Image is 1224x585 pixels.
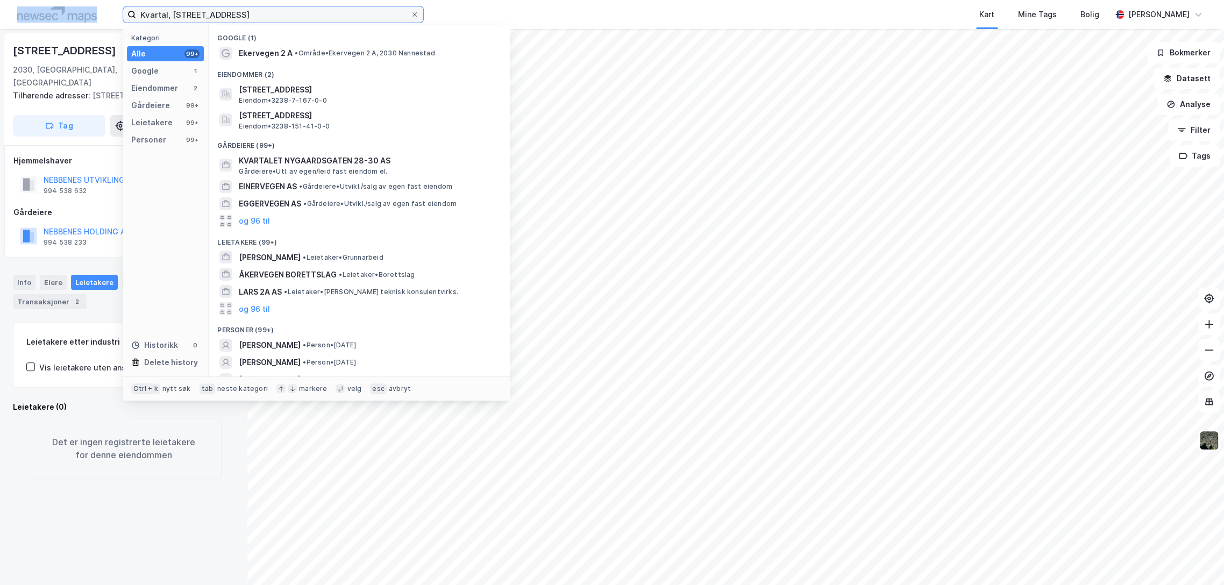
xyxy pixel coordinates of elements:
div: Google (1) [209,25,510,45]
div: Gårdeiere (99+) [209,133,510,152]
div: Datasett [122,275,162,290]
button: Filter [1168,119,1220,141]
div: Mine Tags [1018,8,1057,21]
div: Leietakere (0) [13,401,234,413]
div: [STREET_ADDRESS] [13,42,118,59]
span: KVARTALET NYGAARDSGATEN 28-30 AS [239,154,497,167]
span: • [303,199,307,208]
div: 2030, [GEOGRAPHIC_DATA], [GEOGRAPHIC_DATA] [13,63,175,89]
span: ÅKERVEGEN BORETTSLAG [239,268,337,281]
span: Gårdeiere • Utl. av egen/leid fast eiendom el. [239,167,387,176]
div: Leietakere etter industri [26,336,221,348]
img: 9k= [1199,430,1219,451]
div: Personer (99+) [209,317,510,337]
div: 2 [72,296,82,307]
button: Bokmerker [1147,42,1220,63]
img: logo.a4113a55bc3d86da70a041830d287a7e.svg [17,6,97,23]
span: [PERSON_NAME] [239,251,301,264]
div: Personer [131,133,166,146]
span: Eiendom • 3238-7-167-0-0 [239,96,326,105]
div: Historikk [131,339,178,352]
div: Leietakere [131,116,173,129]
div: Eiendommer (2) [209,62,510,81]
span: [PERSON_NAME] [239,339,301,352]
div: 99+ [184,49,200,58]
span: • [303,375,306,383]
div: Leietakere (99+) [209,230,510,249]
input: Søk på adresse, matrikkel, gårdeiere, leietakere eller personer [136,6,410,23]
span: [STREET_ADDRESS] [239,83,497,96]
span: Person • [DATE] [303,375,356,384]
div: 99+ [184,101,200,110]
div: Hjemmelshaver [13,154,234,167]
button: og 96 til [239,302,270,315]
span: Ekervegen 2 A [239,47,293,60]
div: 99+ [184,118,200,127]
span: Tilhørende adresser: [13,91,92,100]
div: Det er ingen registrerte leietakere for denne eiendommen [26,418,222,479]
span: • [299,182,302,190]
div: Leietakere [71,275,118,290]
span: Leietaker • [PERSON_NAME] teknisk konsulentvirks. [284,288,458,296]
div: Kart [979,8,994,21]
div: Gårdeiere [131,99,170,112]
div: Eiere [40,275,67,290]
div: esc [370,383,387,394]
div: neste kategori [217,384,268,393]
button: Tag [13,115,105,137]
span: Gårdeiere • Utvikl./salg av egen fast eiendom [299,182,452,191]
div: Kontrollprogram for chat [1170,533,1224,585]
div: Kategori [131,34,204,42]
span: [STREET_ADDRESS] [239,109,497,122]
div: tab [200,383,216,394]
button: Analyse [1157,94,1220,115]
div: Vis leietakere uten ansatte [39,361,141,374]
span: • [295,49,298,57]
div: Eiendommer [131,82,178,95]
div: Info [13,275,35,290]
div: velg [347,384,361,393]
div: 99+ [184,135,200,144]
span: • [284,288,287,296]
div: Bolig [1080,8,1099,21]
span: Område • Ekervegen 2 A, 2030 Nannestad [295,49,435,58]
iframe: Chat Widget [1170,533,1224,585]
div: Google [131,65,159,77]
div: [STREET_ADDRESS] [13,89,226,102]
span: • [303,253,306,261]
button: Tags [1170,145,1220,167]
div: 994 538 233 [44,238,87,247]
button: og 96 til [239,215,270,227]
span: Leietaker • Grunnarbeid [303,253,383,262]
div: 0 [191,341,200,349]
div: 2 [191,84,200,92]
div: 1 [191,67,200,75]
div: avbryt [389,384,411,393]
div: Gårdeiere [13,206,234,219]
span: Gårdeiere • Utvikl./salg av egen fast eiendom [303,199,457,208]
span: [PERSON_NAME] [239,373,301,386]
span: Person • [DATE] [303,341,356,349]
div: 994 538 632 [44,187,87,195]
span: Eiendom • 3238-151-41-0-0 [239,122,330,131]
span: • [339,270,342,279]
span: Leietaker • Borettslag [339,270,415,279]
span: • [303,341,306,349]
span: EGGERVEGEN AS [239,197,301,210]
div: Alle [131,47,146,60]
div: markere [299,384,327,393]
div: Transaksjoner [13,294,87,309]
span: Person • [DATE] [303,358,356,367]
div: Delete history [144,356,198,369]
span: EINERVEGEN AS [239,180,297,193]
span: LARS 2A AS [239,286,282,298]
div: nytt søk [162,384,191,393]
span: • [303,358,306,366]
div: [PERSON_NAME] [1128,8,1190,21]
span: [PERSON_NAME] [239,356,301,369]
div: Ctrl + k [131,383,160,394]
button: Datasett [1154,68,1220,89]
